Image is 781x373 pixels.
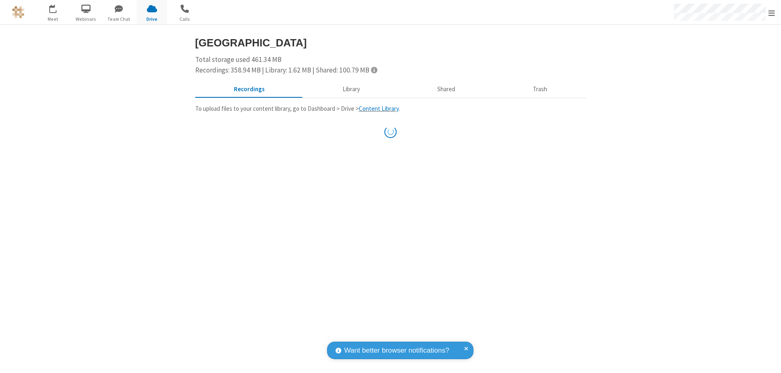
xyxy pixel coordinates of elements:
p: To upload files to your content library, go to Dashboard > Drive > . [195,104,586,114]
h3: [GEOGRAPHIC_DATA] [195,37,586,48]
span: Totals displayed include files that have been moved to the trash. [371,66,377,73]
div: 1 [55,4,60,11]
span: Calls [170,15,200,23]
div: Total storage used 461.34 MB [195,55,586,75]
a: Content Library [359,105,399,112]
button: Trash [494,82,586,97]
img: QA Selenium DO NOT DELETE OR CHANGE [12,6,24,18]
span: Want better browser notifications? [344,345,449,356]
span: Webinars [71,15,101,23]
button: Shared during meetings [399,82,494,97]
span: Drive [137,15,167,23]
span: Meet [38,15,68,23]
div: Recordings: 358.94 MB | Library: 1.62 MB | Shared: 100.79 MB [195,65,586,76]
button: Content library [303,82,399,97]
button: Recorded meetings [195,82,304,97]
span: Team Chat [104,15,134,23]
